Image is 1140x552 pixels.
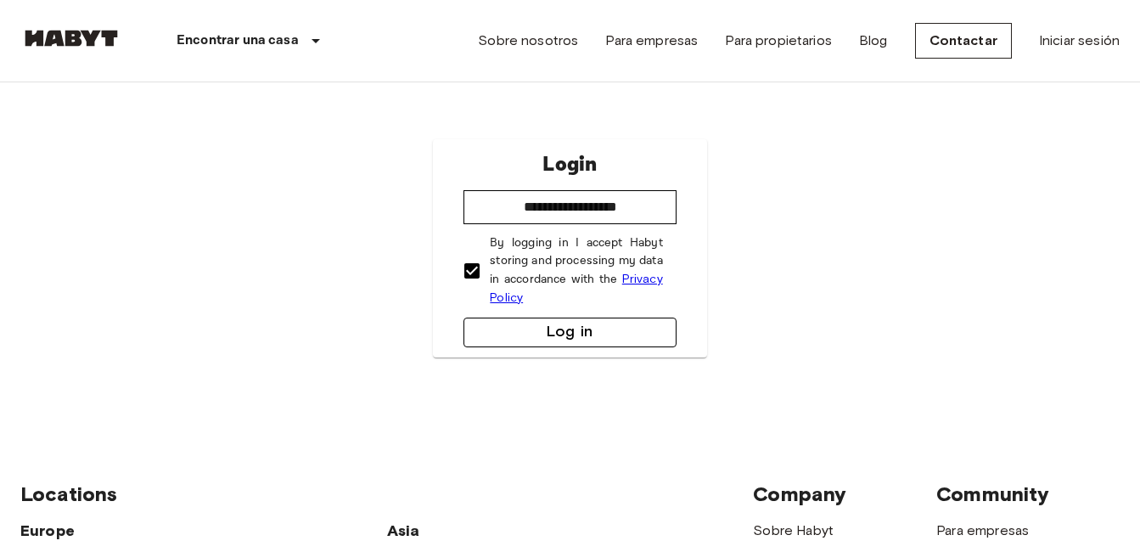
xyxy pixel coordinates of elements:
[915,23,1012,59] a: Contactar
[542,149,597,180] p: Login
[859,31,888,51] a: Blog
[725,31,832,51] a: Para propietarios
[478,31,578,51] a: Sobre nosotros
[20,482,117,506] span: Locations
[20,521,75,540] span: Europe
[936,482,1049,506] span: Community
[1039,31,1120,51] a: Iniciar sesión
[753,482,846,506] span: Company
[387,521,420,540] span: Asia
[753,522,834,538] a: Sobre Habyt
[177,31,299,51] p: Encontrar una casa
[490,272,662,305] a: Privacy Policy
[463,318,676,347] button: Log in
[605,31,698,51] a: Para empresas
[490,234,662,307] p: By logging in I accept Habyt storing and processing my data in accordance with the
[936,522,1029,538] a: Para empresas
[20,30,122,47] img: Habyt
